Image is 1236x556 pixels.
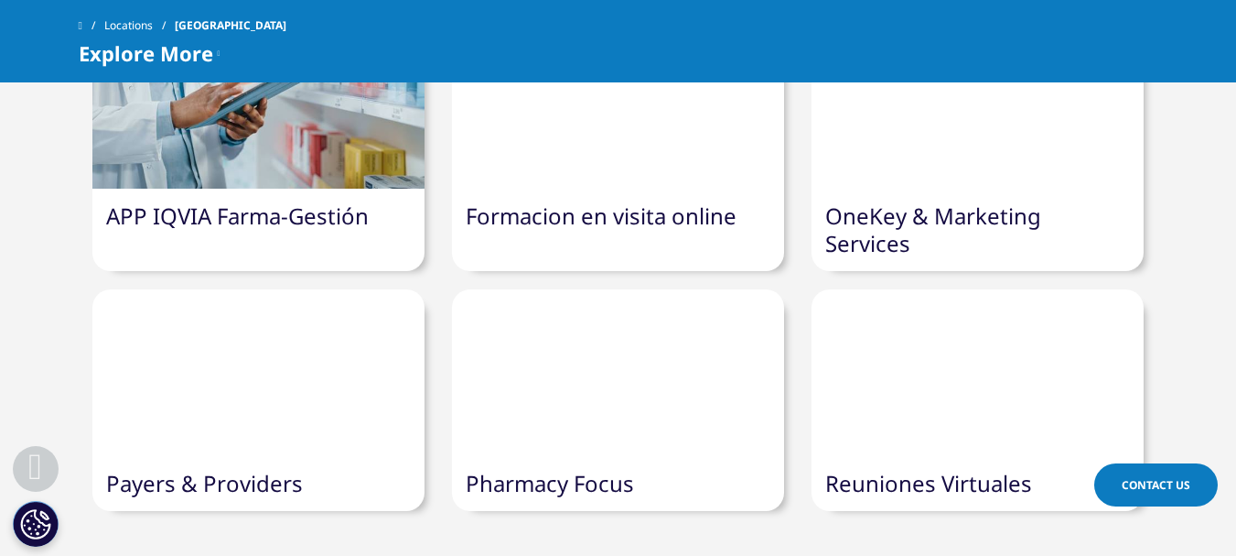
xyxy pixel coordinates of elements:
button: Configuración de cookies [13,501,59,547]
a: Contact Us [1094,463,1218,507]
a: OneKey & Marketing Services [825,201,1041,258]
span: [GEOGRAPHIC_DATA] [175,9,286,42]
a: Locations [104,9,175,42]
a: Payers & Providers [106,468,303,498]
span: Contact Us [1122,477,1190,493]
a: Formacion en visita online [466,201,736,231]
a: APP IQVIA Farma-Gestión [106,201,369,231]
a: Pharmacy Focus [466,468,634,498]
a: Reuniones Virtuales [825,468,1032,498]
span: Explore More [79,42,213,64]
